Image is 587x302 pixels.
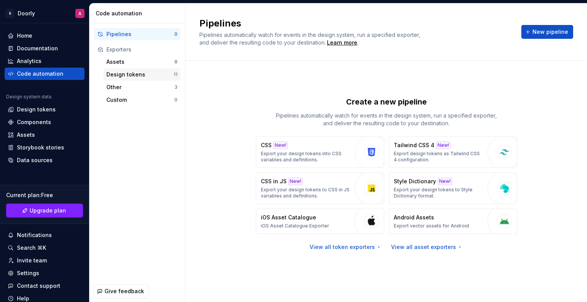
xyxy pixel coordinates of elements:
div: Data sources [17,156,53,164]
button: Custom0 [103,94,181,106]
button: New pipeline [521,25,573,39]
button: Other3 [103,81,181,93]
span: New pipeline [532,28,568,36]
div: Search ⌘K [17,244,46,252]
div: 0 [174,97,177,103]
span: Upgrade plan [30,207,66,214]
a: Settings [5,267,85,279]
p: Export vector assets for Android [394,223,469,229]
p: Tailwind CSS 4 [394,141,434,149]
span: Pipelines automatically watch for events in the design system, run a specified exporter, and deli... [199,32,422,46]
div: Other [106,83,174,91]
button: Search ⌘K [5,242,85,254]
div: Storybook stories [17,144,64,151]
a: Assets [5,129,85,141]
button: Design tokens11 [103,68,181,81]
div: 8 [174,59,177,65]
p: Export your design tokens to Style Dictionary format. [394,187,484,199]
div: Current plan : Free [6,191,83,199]
div: Contact support [17,282,60,290]
a: Learn more [327,39,357,46]
button: Style DictionaryNew!Export your design tokens to Style Dictionary format. [389,173,517,204]
a: Home [5,30,85,42]
div: S [5,9,15,18]
div: Invite team [17,257,47,264]
div: Design tokens [106,71,174,78]
div: Custom [106,96,174,104]
button: CSSNew!Export your design tokens into CSS variables and definitions. [256,136,384,168]
div: Code automation [96,10,182,17]
div: Assets [17,131,35,139]
p: Style Dictionary [394,178,436,185]
div: Code automation [17,70,63,78]
div: Settings [17,269,39,277]
button: Pipelines0 [94,28,181,40]
a: Upgrade plan [6,204,83,217]
button: Android AssetsExport vector assets for Android [389,209,517,234]
div: 0 [174,31,177,37]
a: Components [5,116,85,128]
a: Invite team [5,254,85,267]
p: iOS Asset Catalogue Exporter [261,223,329,229]
span: Give feedback [104,287,144,295]
button: Tailwind CSS 4New!Export design tokens as Tailwind CSS 4 configuration. [389,136,517,168]
div: Doorly [18,10,35,17]
a: Analytics [5,55,85,67]
a: Data sources [5,154,85,166]
div: 3 [174,84,177,90]
div: Pipelines [106,30,174,38]
p: Android Assets [394,214,434,221]
h2: Pipelines [199,17,512,30]
button: Notifications [5,229,85,241]
div: A [78,10,81,17]
div: New! [273,141,288,149]
div: Components [17,118,51,126]
button: iOS Asset CatalogueiOS Asset Catalogue Exporter [256,209,384,234]
a: Documentation [5,42,85,55]
div: New! [438,178,452,185]
a: Storybook stories [5,141,85,154]
p: Export design tokens as Tailwind CSS 4 configuration. [394,151,484,163]
div: Home [17,32,32,40]
div: Design system data [6,94,51,100]
button: Assets8 [103,56,181,68]
a: Code automation [5,68,85,80]
div: Design tokens [17,106,56,113]
div: New! [288,178,303,185]
div: Exporters [106,46,177,53]
button: Give feedback [93,284,149,298]
button: CSS in JSNew!Export your design tokens to CSS in JS variables and definitions. [256,173,384,204]
div: Assets [106,58,174,66]
p: Create a new pipeline [346,96,427,107]
button: Contact support [5,280,85,292]
p: Export your design tokens into CSS variables and definitions. [261,151,351,163]
div: Documentation [17,45,58,52]
div: Analytics [17,57,41,65]
a: View all token exporters [310,243,382,251]
p: CSS [261,141,272,149]
div: Notifications [17,231,52,239]
p: CSS in JS [261,178,287,185]
p: iOS Asset Catalogue [261,214,316,221]
a: View all asset exporters [391,243,463,251]
span: . [326,40,358,46]
div: 11 [174,71,177,78]
p: Pipelines automatically watch for events in the design system, run a specified exporter, and deli... [271,112,502,127]
p: Export your design tokens to CSS in JS variables and definitions. [261,187,351,199]
div: New! [436,141,451,149]
a: Design tokens [5,103,85,116]
button: SDoorlyA [2,5,88,22]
